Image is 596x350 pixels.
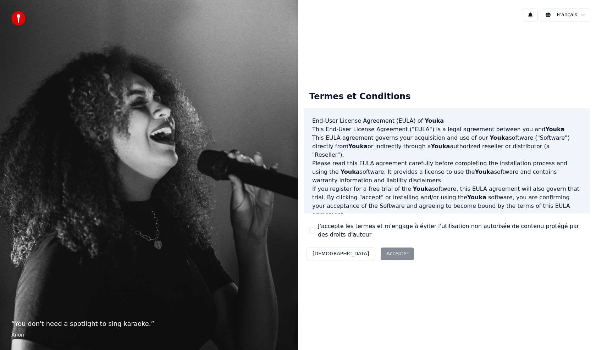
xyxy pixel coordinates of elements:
span: Youka [348,143,368,150]
p: “ You don't need a spotlight to sing karaoke. ” [11,319,287,329]
label: J'accepte les termes et m'engage à éviter l'utilisation non autorisée de contenu protégé par des ... [318,222,585,239]
p: This End-User License Agreement ("EULA") is a legal agreement between you and [312,125,582,134]
span: Youka [413,185,432,192]
p: If you register for a free trial of the software, this EULA agreement will also govern that trial... [312,185,582,219]
p: This EULA agreement governs your acquisition and use of our software ("Software") directly from o... [312,134,582,159]
p: Please read this EULA agreement carefully before completing the installation process and using th... [312,159,582,185]
span: Youka [425,117,444,124]
span: Youka [490,134,509,141]
span: Youka [341,168,360,175]
img: youka [11,11,26,26]
span: Youka [475,168,494,175]
footer: Anon [11,332,287,339]
button: [DEMOGRAPHIC_DATA] [307,248,375,260]
div: Termes et Conditions [304,85,416,108]
span: Youka [467,194,486,201]
span: Youka [545,126,564,133]
h3: End-User License Agreement (EULA) of [312,117,582,125]
span: Youka [431,143,450,150]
